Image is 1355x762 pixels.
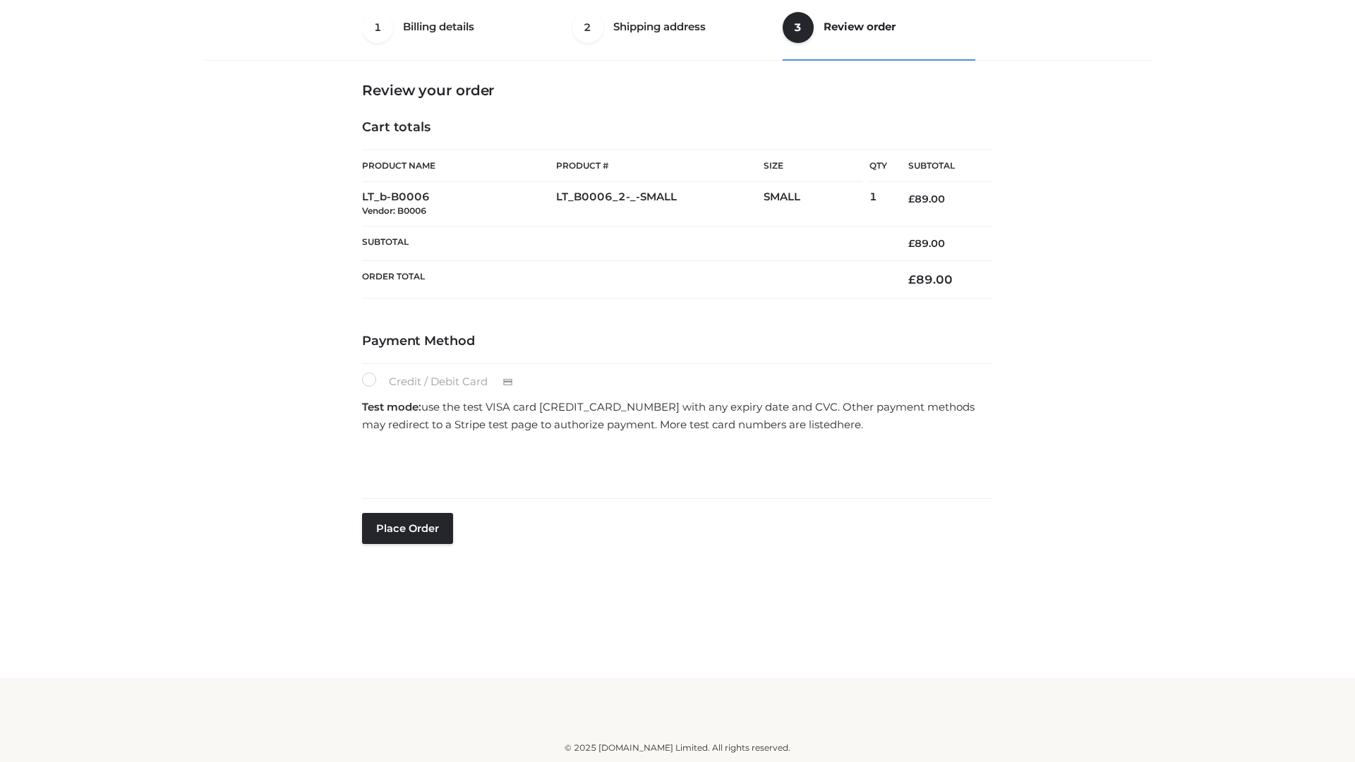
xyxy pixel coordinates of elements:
span: £ [908,193,915,205]
span: £ [908,272,916,286]
iframe: Secure payment input frame [359,438,990,490]
th: Product Name [362,150,556,182]
th: Subtotal [887,150,993,182]
button: Place order [362,513,453,544]
small: Vendor: B0006 [362,205,426,216]
img: Credit / Debit Card [495,374,521,391]
th: Subtotal [362,226,887,260]
h3: Review your order [362,82,993,99]
th: Order Total [362,261,887,298]
th: Product # [556,150,764,182]
div: © 2025 [DOMAIN_NAME] Limited. All rights reserved. [210,741,1145,755]
bdi: 89.00 [908,237,945,250]
h4: Cart totals [362,120,993,135]
th: Size [764,150,862,182]
bdi: 89.00 [908,272,953,286]
td: 1 [869,182,887,226]
bdi: 89.00 [908,193,945,205]
a: here [837,418,861,431]
td: LT_b-B0006 [362,182,556,226]
td: LT_B0006_2-_-SMALL [556,182,764,226]
h4: Payment Method [362,334,993,349]
span: £ [908,237,915,250]
th: Qty [869,150,887,182]
strong: Test mode: [362,400,421,413]
label: Credit / Debit Card [362,373,528,391]
p: use the test VISA card [CREDIT_CARD_NUMBER] with any expiry date and CVC. Other payment methods m... [362,398,993,434]
td: SMALL [764,182,869,226]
